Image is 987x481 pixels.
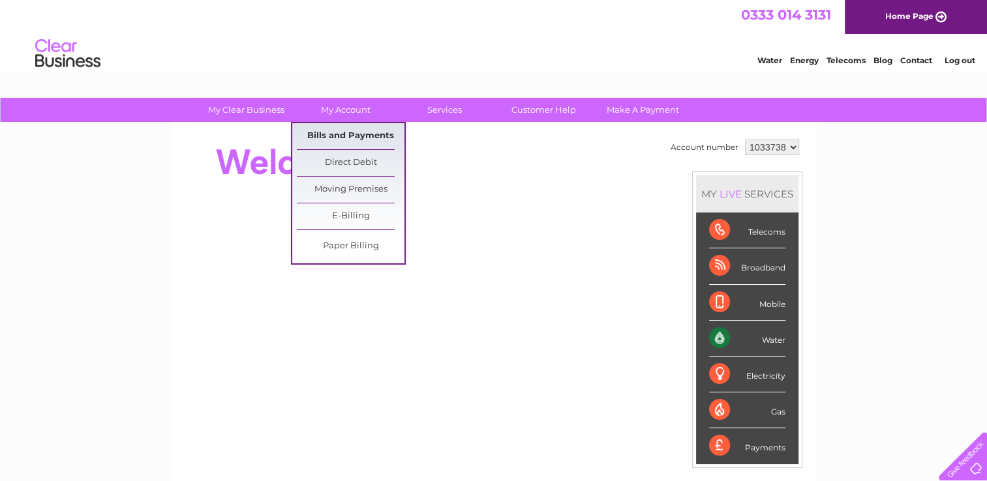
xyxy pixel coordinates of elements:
a: Telecoms [827,55,866,65]
a: Bills and Payments [297,123,404,149]
a: Customer Help [490,98,598,122]
a: My Account [292,98,399,122]
div: Gas [709,392,785,428]
td: Account number [667,136,742,158]
a: Make A Payment [589,98,697,122]
a: Blog [873,55,892,65]
div: MY SERVICES [696,175,798,212]
div: Electricity [709,357,785,392]
a: Services [391,98,498,122]
div: Water [709,321,785,357]
a: Direct Debit [297,150,404,176]
div: Broadband [709,248,785,284]
img: logo.png [35,34,101,74]
a: Log out [944,55,975,65]
a: E-Billing [297,203,404,229]
a: 0333 014 3131 [741,7,831,23]
a: Paper Billing [297,233,404,259]
a: My Clear Business [192,98,300,122]
a: Contact [900,55,932,65]
a: Water [757,55,782,65]
div: Mobile [709,285,785,321]
a: Moving Premises [297,177,404,203]
div: Clear Business is a trading name of Verastar Limited (registered in [GEOGRAPHIC_DATA] No. 3667643... [186,7,802,63]
div: Telecoms [709,212,785,248]
a: Energy [790,55,819,65]
div: LIVE [717,188,744,200]
div: Payments [709,428,785,463]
